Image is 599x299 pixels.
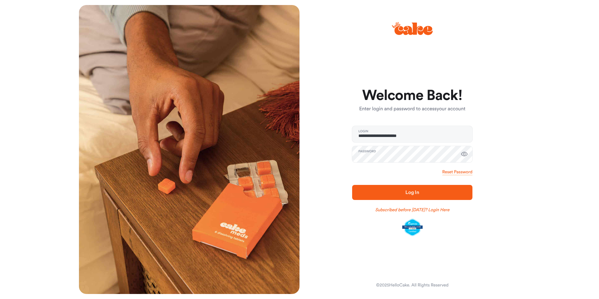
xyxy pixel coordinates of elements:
[352,105,472,113] p: Enter login and password to access your account
[375,207,450,213] a: Subscribed before [DATE]? Login Here
[442,169,472,175] a: Reset Password
[405,190,419,195] span: Log In
[402,219,423,236] img: legit-script-certified.png
[376,282,448,288] div: © 2025 HelloCake. All Rights Reserved
[352,88,472,103] h1: Welcome Back!
[352,185,472,200] button: Log In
